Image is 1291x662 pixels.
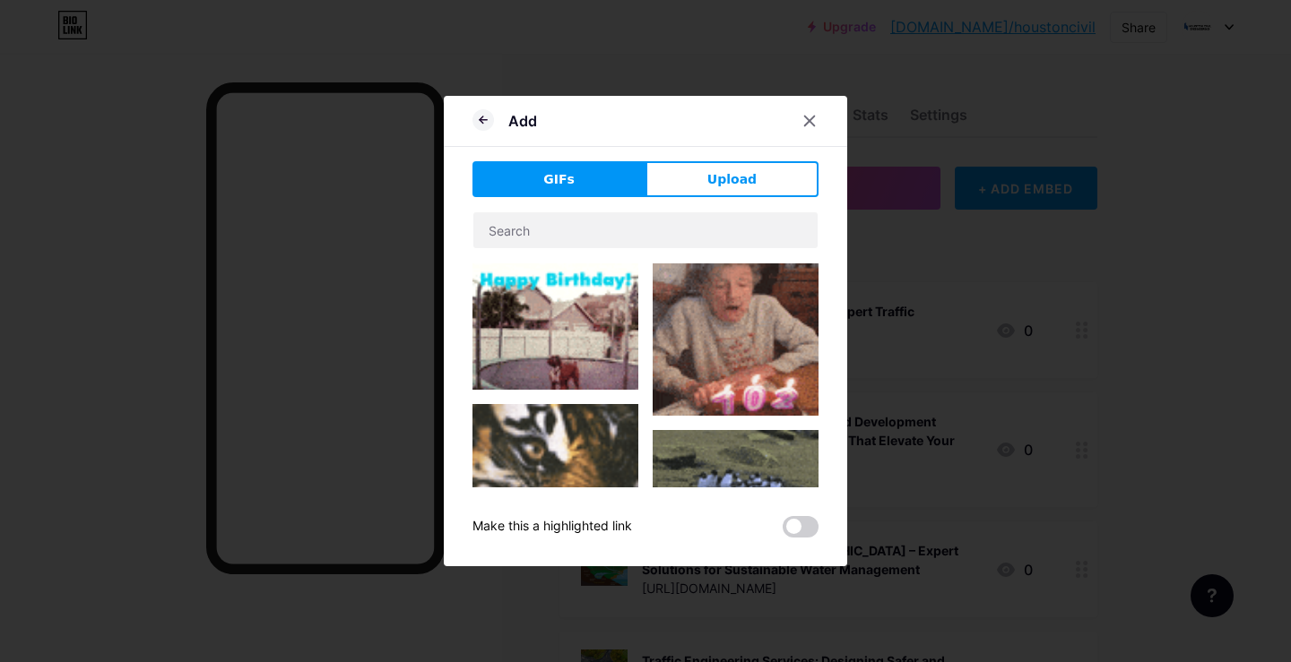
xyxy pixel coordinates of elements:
input: Search [473,212,818,248]
img: Gihpy [653,263,819,416]
img: Gihpy [472,404,638,641]
span: Upload [707,170,757,189]
img: Gihpy [472,263,638,390]
div: Add [508,110,537,132]
button: Upload [645,161,819,197]
div: Make this a highlighted link [472,516,632,537]
img: Gihpy [653,430,819,523]
button: GIFs [472,161,645,197]
span: GIFs [543,170,575,189]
